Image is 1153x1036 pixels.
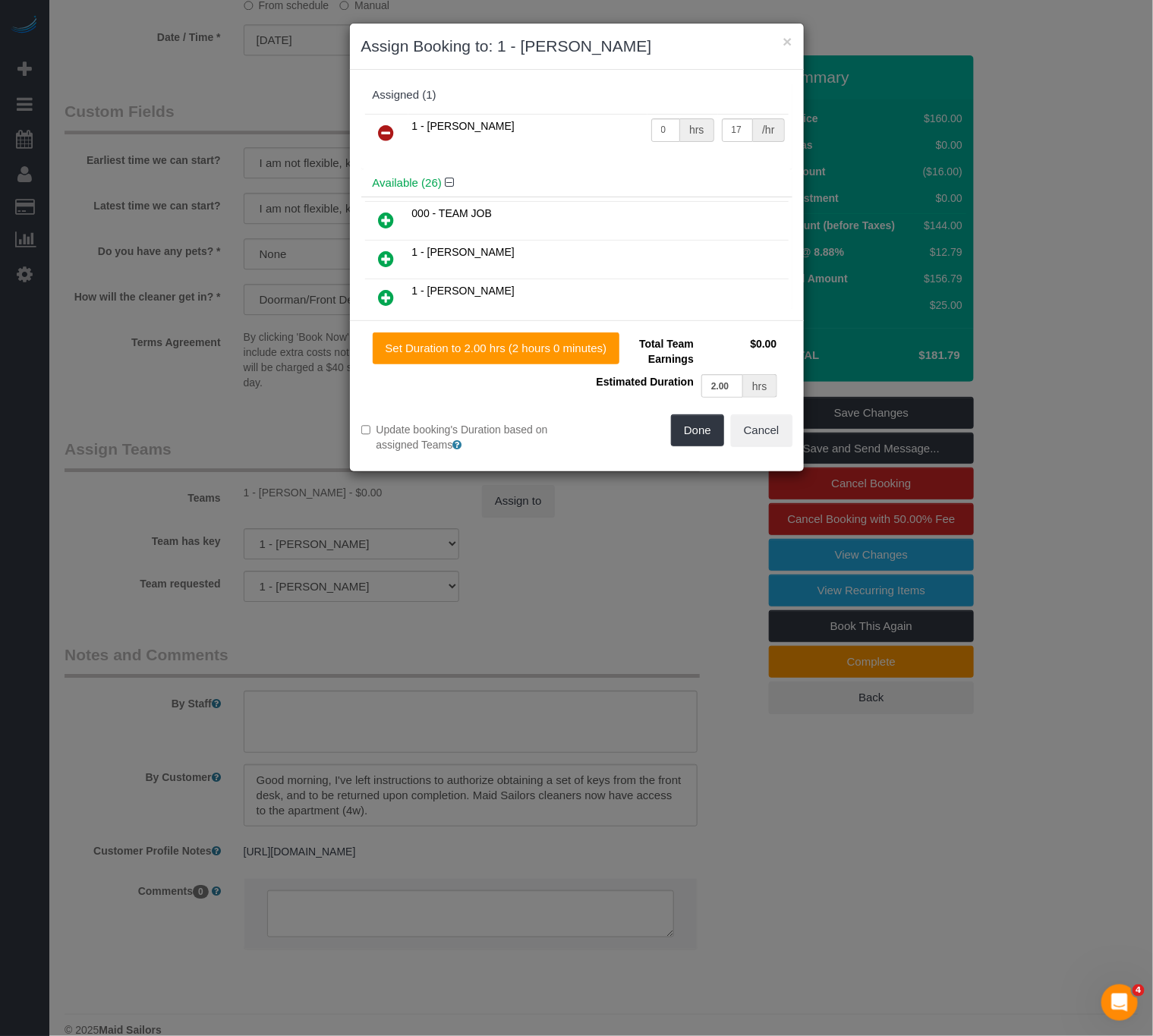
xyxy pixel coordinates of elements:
[373,332,620,364] button: Set Duration to 2.00 hrs (2 hours 0 minutes)
[1101,984,1138,1021] iframe: Intercom live chat
[671,414,724,446] button: Done
[373,177,781,190] h4: Available (26)
[361,35,792,58] h3: Assign Booking to: 1 - [PERSON_NAME]
[373,89,781,102] div: Assigned (1)
[597,376,694,388] span: Estimated Duration
[412,246,515,258] span: 1 - [PERSON_NAME]
[361,425,371,435] input: Update booking's Duration based on assigned Teams
[783,33,792,49] button: ×
[412,285,515,297] span: 1 - [PERSON_NAME]
[412,120,515,132] span: 1 - [PERSON_NAME]
[1133,984,1145,997] span: 4
[680,118,714,142] div: hrs
[743,374,777,398] div: hrs
[588,332,698,370] td: Total Team Earnings
[361,422,565,452] label: Update booking's Duration based on assigned Teams
[753,118,784,142] div: /hr
[698,332,781,370] td: $0.00
[731,414,792,446] button: Cancel
[412,207,493,219] span: 000 - TEAM JOB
